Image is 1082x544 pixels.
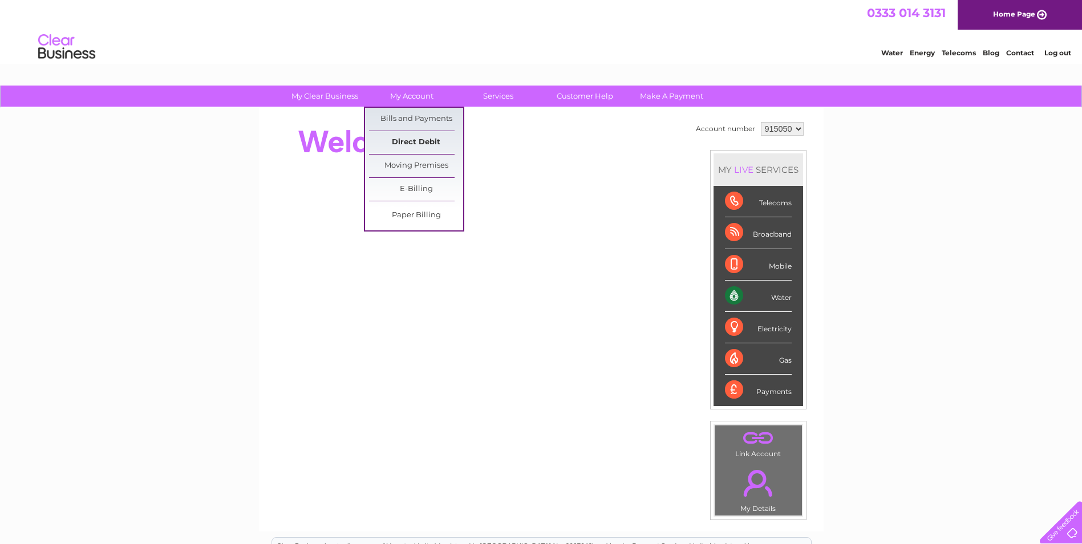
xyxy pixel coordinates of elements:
[725,249,792,281] div: Mobile
[910,48,935,57] a: Energy
[693,119,758,139] td: Account number
[369,108,463,131] a: Bills and Payments
[942,48,976,57] a: Telecoms
[369,155,463,177] a: Moving Premises
[881,48,903,57] a: Water
[867,6,946,20] a: 0333 014 3131
[718,463,799,503] a: .
[625,86,719,107] a: Make A Payment
[983,48,999,57] a: Blog
[732,164,756,175] div: LIVE
[725,217,792,249] div: Broadband
[1006,48,1034,57] a: Contact
[364,86,459,107] a: My Account
[369,178,463,201] a: E-Billing
[718,428,799,448] a: .
[278,86,372,107] a: My Clear Business
[714,153,803,186] div: MY SERVICES
[725,312,792,343] div: Electricity
[38,30,96,64] img: logo.png
[725,343,792,375] div: Gas
[369,204,463,227] a: Paper Billing
[538,86,632,107] a: Customer Help
[714,460,803,516] td: My Details
[725,186,792,217] div: Telecoms
[725,281,792,312] div: Water
[369,131,463,154] a: Direct Debit
[725,375,792,405] div: Payments
[272,6,811,55] div: Clear Business is a trading name of Verastar Limited (registered in [GEOGRAPHIC_DATA] No. 3667643...
[1044,48,1071,57] a: Log out
[714,425,803,461] td: Link Account
[451,86,545,107] a: Services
